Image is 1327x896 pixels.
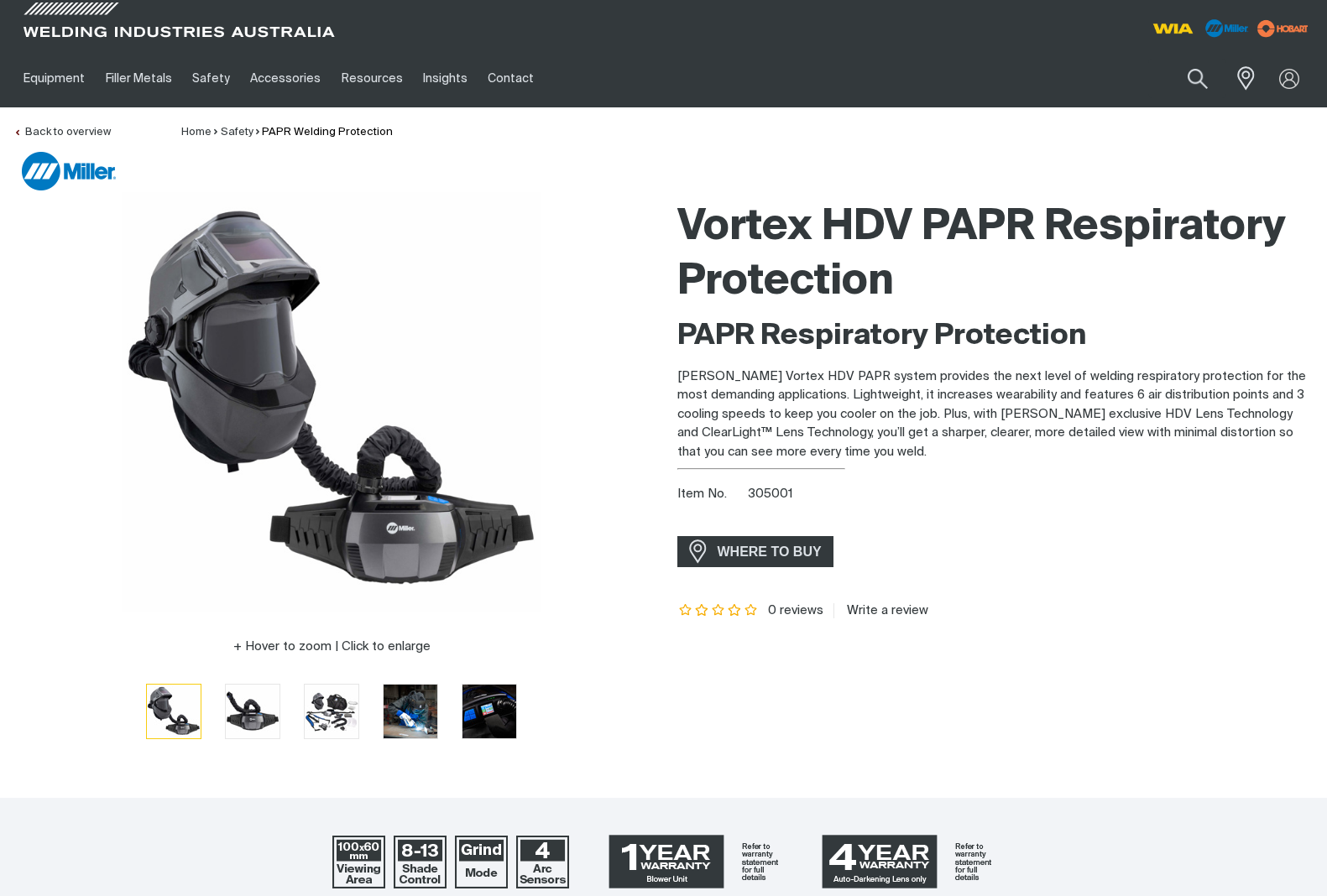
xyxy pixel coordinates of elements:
[1252,16,1314,41] img: miller
[384,685,437,738] img: Vortex HDV PAPR System
[768,604,823,617] span: 0 reviews
[122,192,541,612] img: Vortex HDV PAPR System
[1169,59,1226,98] button: Search products
[677,201,1314,310] h1: Vortex HDV PAPR Respiratory Protection
[677,605,760,617] span: Rating: {0}
[305,685,358,738] img: Vortex HDV PAPR System
[223,637,441,657] button: Hover to zoom | Click to enlarge
[13,127,111,138] a: Back to overview of PAPR Welding Protection
[1148,59,1226,98] input: Product name or item number...
[478,49,544,107] a: Contact
[677,318,1314,355] h2: PAPR Respiratory Protection
[833,603,928,618] a: Write a review
[707,539,833,565] span: WHERE TO BUY
[455,836,508,888] img: Lens Grind Mode
[791,827,995,896] a: 4 Year Warranty - Auto-Darkening Lens only
[182,49,240,107] a: Safety
[516,836,569,888] img: 4 Arc Sensors
[13,49,95,107] a: Equipment
[226,685,280,738] img: Vortex HDV PAPR System
[748,487,793,500] span: 305001
[240,49,331,107] a: Accessories
[146,684,201,739] button: Go to slide 1
[147,685,201,738] img: Vortex HDV PAPR System
[13,49,989,107] nav: Main
[221,127,253,138] a: Safety
[332,49,413,107] a: Resources
[677,536,834,567] a: WHERE TO BUY
[262,127,393,138] a: PAPR Welding Protection
[181,127,212,138] a: Home
[383,684,438,739] button: Go to slide 4
[225,684,280,739] button: Go to slide 2
[95,49,181,107] a: Filler Metals
[332,836,385,888] img: 97x60mm Viewing Area
[462,685,516,738] img: Vortex HDV PAPR System
[462,684,517,739] button: Go to slide 5
[304,684,359,739] button: Go to slide 3
[677,485,745,504] span: Item No.
[394,836,447,888] img: Welding Shade 8-12.5
[413,49,478,107] a: Insights
[677,367,1314,462] p: [PERSON_NAME] Vortex HDV PAPR system provides the next level of welding respiratory protection fo...
[181,124,393,141] nav: Breadcrumb
[577,827,782,896] a: 1 Year Warranty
